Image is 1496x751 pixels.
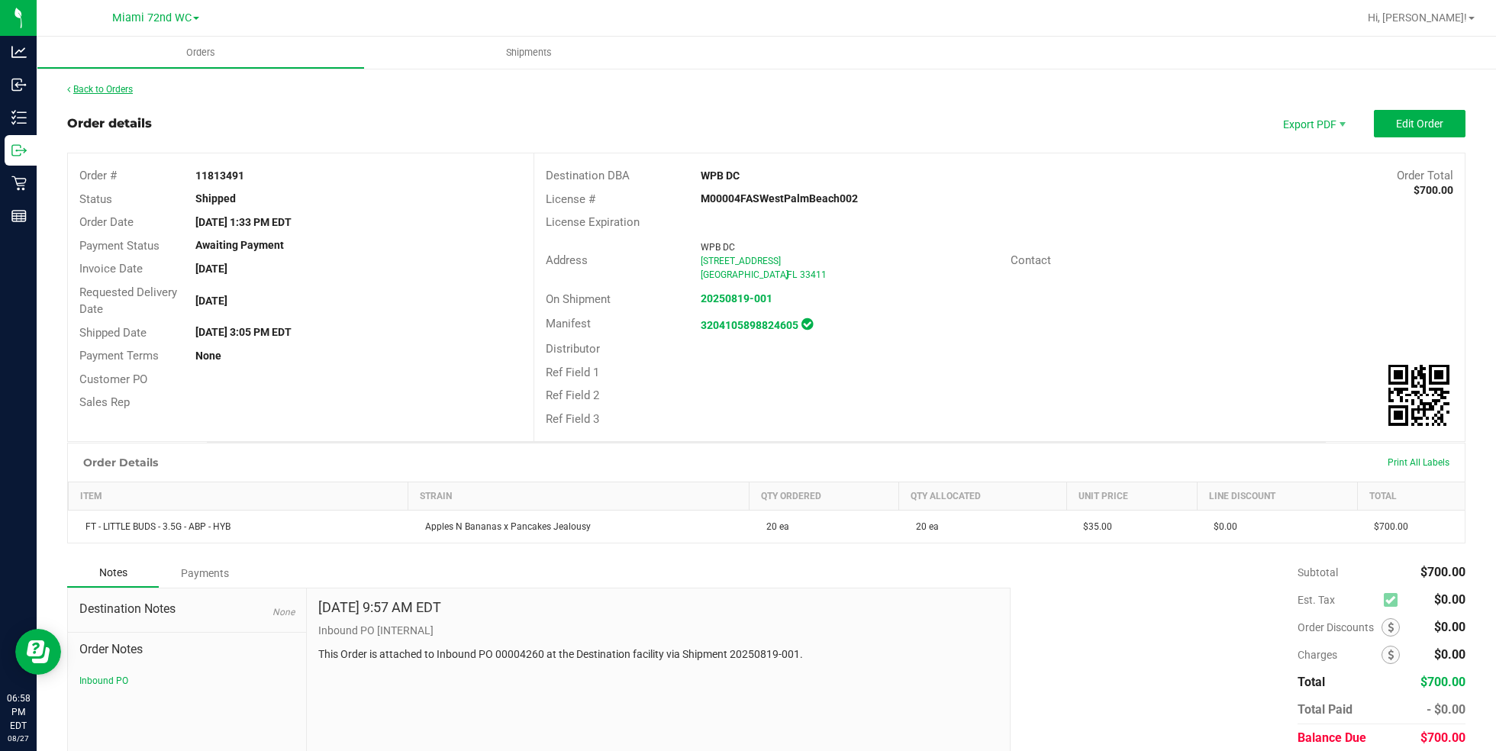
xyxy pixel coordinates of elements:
th: Total [1357,482,1465,511]
span: Ref Field 3 [546,412,599,426]
inline-svg: Inventory [11,110,27,125]
inline-svg: Inbound [11,77,27,92]
span: $700.00 [1420,675,1465,689]
h1: Order Details [83,456,158,469]
strong: Shipped [195,192,236,205]
inline-svg: Reports [11,208,27,224]
span: Order Discounts [1298,621,1382,633]
p: This Order is attached to Inbound PO 00004260 at the Destination facility via Shipment 20250819-001. [318,646,999,662]
strong: $700.00 [1414,184,1453,196]
span: On Shipment [546,292,611,306]
span: Ref Field 1 [546,366,599,379]
span: $0.00 [1434,592,1465,607]
span: Destination DBA [546,169,630,182]
span: License Expiration [546,215,640,229]
span: Subtotal [1298,566,1338,579]
a: Back to Orders [67,84,133,95]
span: FL [787,269,797,280]
span: Status [79,192,112,206]
strong: [DATE] 1:33 PM EDT [195,216,292,228]
p: 08/27 [7,733,30,744]
span: Hi, [PERSON_NAME]! [1368,11,1467,24]
span: Calculate excise tax [1384,590,1404,611]
span: 33411 [800,269,827,280]
span: None [272,607,295,617]
span: Shipped Date [79,326,147,340]
span: Manifest [546,317,591,330]
span: Orders [166,46,236,60]
span: Payment Terms [79,349,159,363]
img: Scan me! [1388,365,1449,426]
strong: None [195,350,221,362]
strong: [DATE] 3:05 PM EDT [195,326,292,338]
strong: 11813491 [195,169,244,182]
span: Balance Due [1298,730,1366,745]
span: Miami 72nd WC [112,11,192,24]
span: Address [546,253,588,267]
a: 20250819-001 [701,292,772,305]
p: 06:58 PM EDT [7,691,30,733]
button: Inbound PO [79,674,128,688]
span: $700.00 [1366,521,1408,532]
span: [GEOGRAPHIC_DATA] [701,269,788,280]
span: Requested Delivery Date [79,285,177,317]
span: Distributor [546,342,600,356]
span: - $0.00 [1427,702,1465,717]
span: Order Date [79,215,134,229]
span: Shipments [485,46,572,60]
th: Strain [408,482,750,511]
span: Total [1298,675,1325,689]
qrcode: 11813491 [1388,365,1449,426]
div: Payments [159,559,250,587]
p: Inbound PO [INTERNAL] [318,623,999,639]
strong: [DATE] [195,263,227,275]
span: $0.00 [1434,647,1465,662]
span: 20 ea [908,521,939,532]
inline-svg: Outbound [11,143,27,158]
span: $700.00 [1420,730,1465,745]
span: Destination Notes [79,600,295,618]
span: Sales Rep [79,395,130,409]
span: , [785,269,787,280]
inline-svg: Analytics [11,44,27,60]
span: Edit Order [1396,118,1443,130]
strong: WPB DC [701,169,740,182]
button: Edit Order [1374,110,1465,137]
span: $35.00 [1075,521,1112,532]
span: [STREET_ADDRESS] [701,256,781,266]
strong: [DATE] [195,295,227,307]
strong: Awaiting Payment [195,239,284,251]
span: Ref Field 2 [546,388,599,402]
span: Total Paid [1298,702,1353,717]
div: Notes [67,559,159,588]
span: WPB DC [701,242,735,253]
span: Charges [1298,649,1382,661]
th: Item [69,482,408,511]
iframe: Resource center [15,629,61,675]
span: In Sync [801,316,813,332]
a: 3204105898824605 [701,319,798,331]
a: Shipments [365,37,693,69]
span: Order # [79,169,117,182]
th: Qty Allocated [899,482,1066,511]
span: License # [546,192,595,206]
th: Qty Ordered [750,482,899,511]
h4: [DATE] 9:57 AM EDT [318,600,441,615]
span: Order Notes [79,640,295,659]
span: Contact [1011,253,1051,267]
span: 20 ea [759,521,789,532]
th: Line Discount [1197,482,1357,511]
span: $0.00 [1434,620,1465,634]
strong: M00004FASWestPalmBeach002 [701,192,858,205]
span: FT - LITTLE BUDS - 3.5G - ABP - HYB [78,521,231,532]
span: Customer PO [79,372,147,386]
th: Unit Price [1066,482,1197,511]
li: Export PDF [1267,110,1359,137]
span: Print All Labels [1388,457,1449,468]
inline-svg: Retail [11,176,27,191]
span: Payment Status [79,239,160,253]
span: Invoice Date [79,262,143,276]
a: Orders [37,37,365,69]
